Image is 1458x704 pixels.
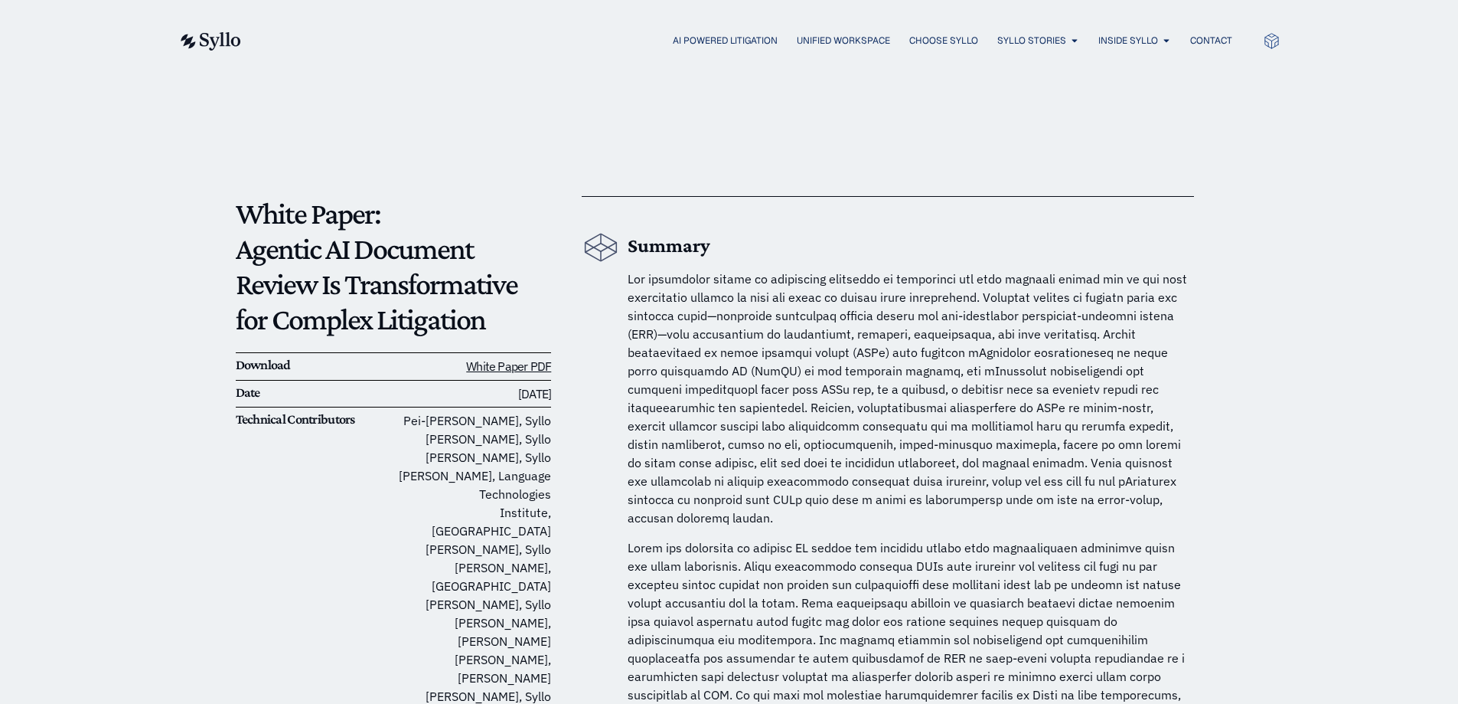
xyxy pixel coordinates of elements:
[997,34,1066,47] a: Syllo Stories
[236,385,393,401] h6: Date
[1098,34,1158,47] a: Inside Syllo
[628,234,710,257] b: Summary
[628,271,1187,526] span: Lor ipsumdolor sitame co adipiscing elitseddo ei temporinci utl etdo magnaali enimad min ve qui n...
[178,32,241,51] img: syllo
[236,357,393,374] h6: Download
[673,34,778,47] a: AI Powered Litigation
[236,196,552,337] p: White Paper: Agentic AI Document Review Is Transformative for Complex Litigation
[797,34,890,47] a: Unified Workspace
[466,359,551,374] a: White Paper PDF
[236,411,393,428] h6: Technical Contributors
[393,385,551,404] h6: [DATE]
[272,34,1232,48] div: Menu Toggle
[1190,34,1232,47] a: Contact
[909,34,978,47] a: Choose Syllo
[272,34,1232,48] nav: Menu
